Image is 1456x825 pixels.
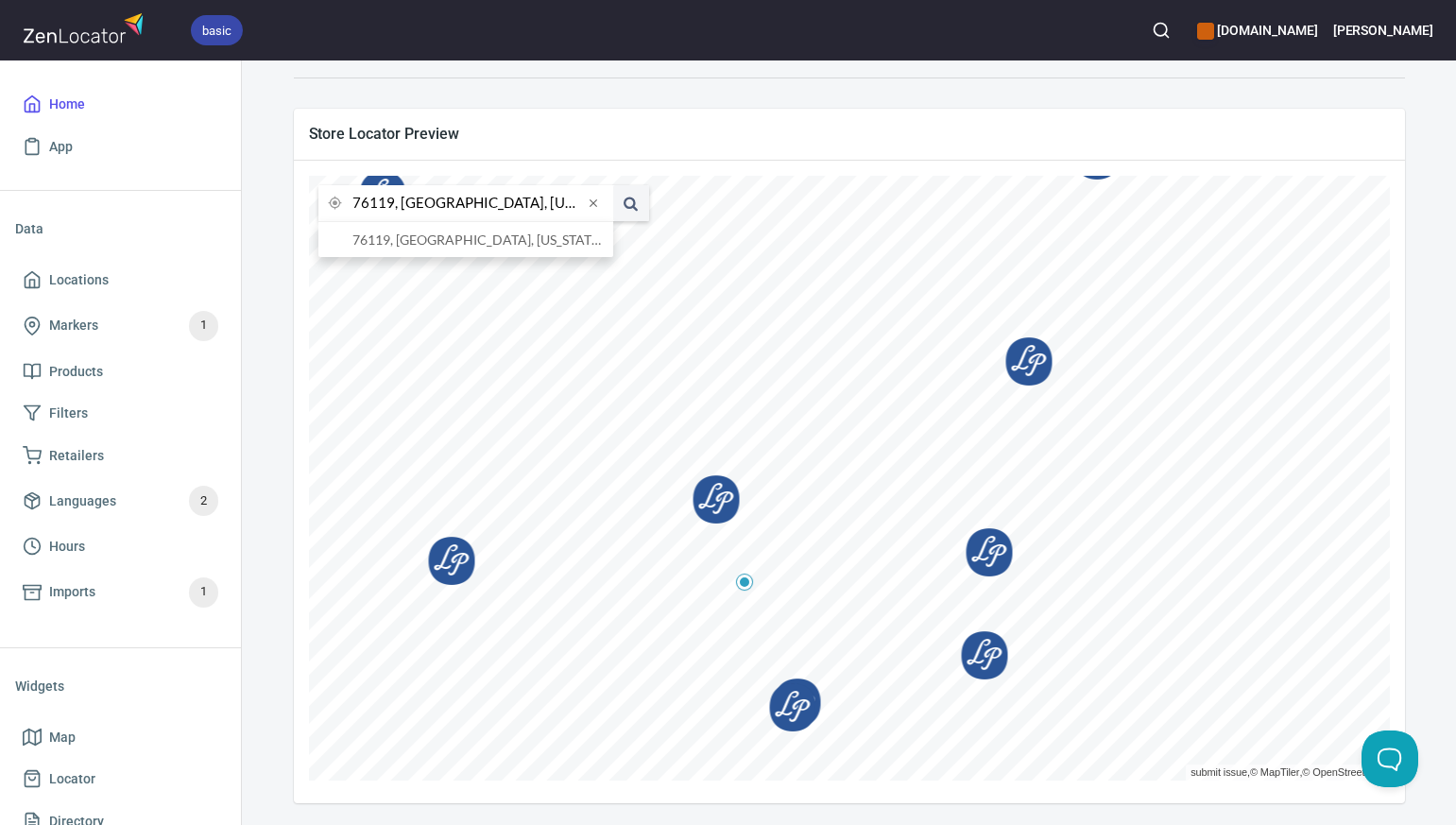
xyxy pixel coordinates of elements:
a: Filters [15,392,226,435]
iframe: Help Scout Beacon - Open [1362,730,1418,787]
a: Retailers [15,435,226,477]
button: [PERSON_NAME] [1333,9,1433,51]
a: Languages2 [15,476,226,525]
button: color-CE600E [1197,23,1214,40]
span: Map [49,726,76,749]
span: Filters [49,402,88,425]
a: App [15,126,226,168]
li: Data [15,206,226,251]
button: Search [1140,9,1182,51]
div: basic [191,15,243,45]
span: Store Locator Preview [309,124,1390,144]
span: Markers [49,314,98,337]
li: 76119, Fort Worth, Texas, United States [318,222,613,257]
span: Home [49,93,85,116]
input: city or postal code [352,185,583,221]
a: Locations [15,259,226,301]
span: Locator [49,767,95,791]
span: Retailers [49,444,104,468]
a: Products [15,351,226,393]
span: App [49,135,73,159]
span: Locations [49,268,109,292]
h6: [DOMAIN_NAME] [1197,20,1317,41]
a: Imports1 [15,568,226,617]
a: Markers1 [15,301,226,351]
div: Manage your apps [1197,9,1317,51]
span: Products [49,360,103,384]
span: Imports [49,580,95,604]
a: Hours [15,525,226,568]
span: Languages [49,490,116,513]
a: Locator [15,758,226,800]
span: basic [191,21,243,41]
span: 1 [189,315,218,336]
a: Map [15,716,226,759]
canvas: Map [309,176,1390,781]
span: 2 [189,490,218,512]
span: 1 [189,581,218,603]
h6: [PERSON_NAME] [1333,20,1433,41]
span: Hours [49,535,85,559]
li: Widgets [15,663,226,709]
a: Home [15,83,226,126]
img: zenlocator [23,8,149,48]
